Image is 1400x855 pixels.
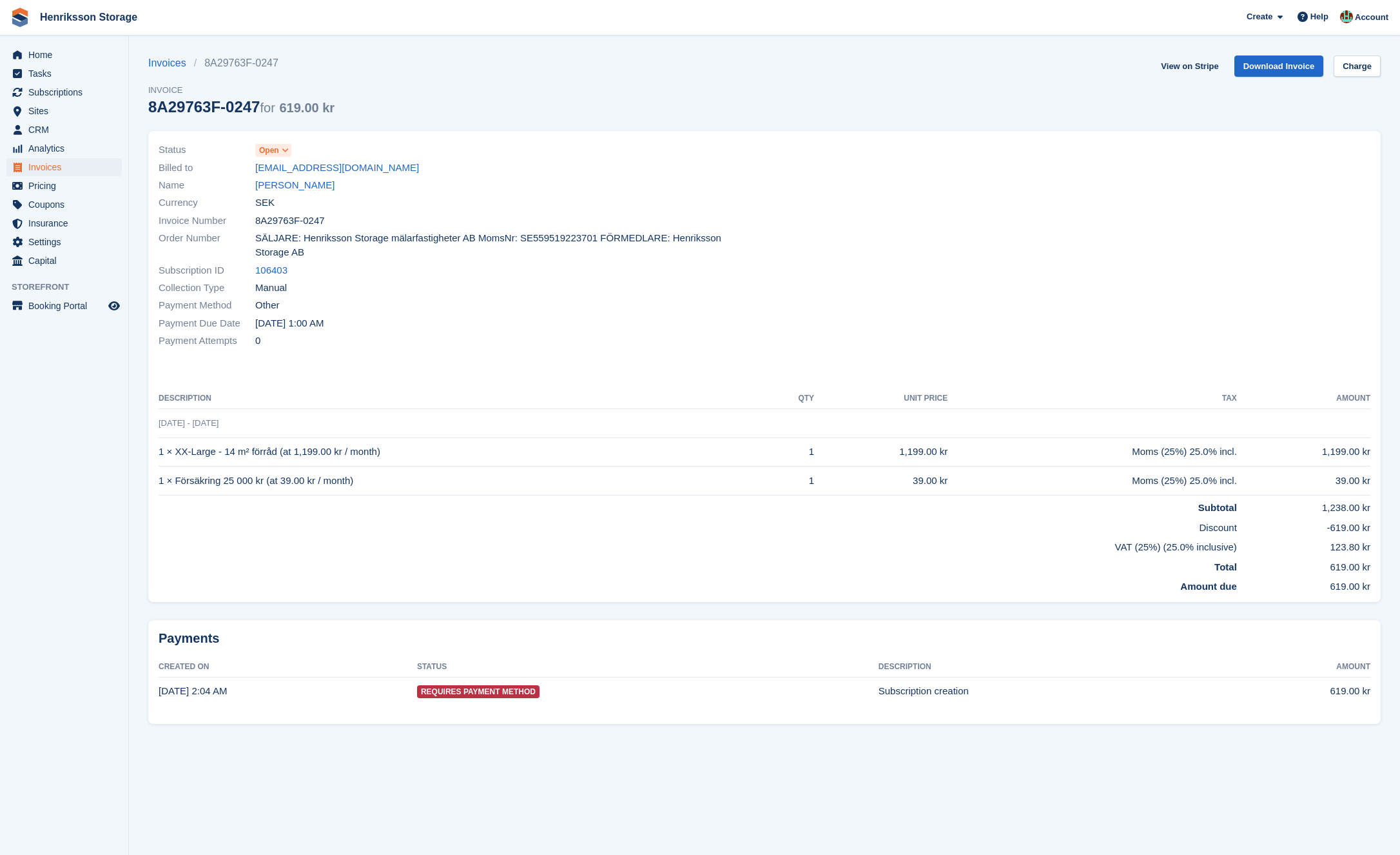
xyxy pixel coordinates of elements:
a: menu [6,83,122,101]
span: Requires Payment Method [417,685,540,698]
a: menu [6,65,122,83]
td: 619.00 kr [1218,677,1370,705]
td: 39.00 kr [814,467,948,496]
th: Created On [159,657,417,678]
span: Sites [28,102,106,120]
span: Currency [159,196,255,210]
span: Booking Portal [28,297,106,315]
span: Capital [28,252,106,270]
td: 1 × XX-Large - 14 m² förråd (at 1,199.00 kr / month) [159,438,770,467]
time: 2025-09-05 00:04:13 UTC [159,685,227,696]
a: Download Invoice [1234,55,1324,77]
th: Unit Price [814,388,948,409]
span: Collection Type [159,281,255,296]
td: 1 [770,438,814,467]
a: menu [6,121,122,139]
span: Create [1247,10,1272,23]
th: Amount [1218,657,1370,678]
span: 0 [255,334,260,348]
a: View on Stripe [1156,55,1223,77]
span: Invoices [28,158,106,176]
span: SEK [255,196,275,210]
span: Pricing [28,177,106,195]
span: Subscriptions [28,83,106,101]
span: Help [1310,10,1328,23]
span: CRM [28,121,106,139]
span: Invoice Number [159,214,255,228]
a: Invoices [148,55,194,71]
a: menu [6,252,122,270]
time: 2025-09-05 23:00:00 UTC [255,316,324,331]
span: Tasks [28,65,106,83]
h2: Payments [159,630,1370,647]
span: Invoice [148,84,335,97]
span: 8A29763F-0247 [255,214,325,228]
a: menu [6,177,122,195]
span: [DATE] - [DATE] [159,418,219,428]
a: menu [6,139,122,157]
div: Moms (25%) 25.0% incl. [948,445,1237,459]
img: Isak Martinelle [1340,10,1353,23]
td: 1,238.00 kr [1237,496,1370,516]
th: Tax [948,388,1237,409]
td: -619.00 kr [1237,516,1370,536]
a: [EMAIL_ADDRESS][DOMAIN_NAME] [255,161,419,176]
span: Status [159,143,255,157]
a: menu [6,214,122,232]
span: Payment Attempts [159,334,255,348]
td: VAT (25%) (25.0% inclusive) [159,535,1237,555]
span: Home [28,46,106,64]
th: QTY [770,388,814,409]
td: 1 × Försäkring 25 000 kr (at 39.00 kr / month) [159,467,770,496]
td: 1,199.00 kr [814,438,948,467]
span: Subscription ID [159,263,255,278]
a: menu [6,297,122,315]
span: Payment Method [159,298,255,313]
th: Description [159,388,770,409]
span: Open [259,145,279,156]
span: Payment Due Date [159,316,255,331]
strong: Amount due [1180,581,1237,592]
span: Name [159,178,255,193]
span: Order Number [159,231,255,260]
span: Storefront [12,281,128,294]
span: Billed to [159,161,255,176]
span: for [260,101,275,115]
td: Subscription creation [879,677,1219,705]
a: menu [6,102,122,120]
th: Status [417,657,879,678]
a: menu [6,46,122,64]
div: Moms (25%) 25.0% incl. [948,474,1237,488]
a: Preview store [106,298,122,314]
th: Description [879,657,1219,678]
span: 619.00 kr [279,101,335,115]
span: Analytics [28,139,106,157]
strong: Total [1214,561,1237,572]
span: Manual [255,281,287,296]
strong: Subtotal [1198,502,1237,513]
td: 619.00 kr [1237,574,1370,594]
a: menu [6,196,122,214]
span: Account [1355,11,1388,24]
a: Henriksson Storage [35,6,142,28]
td: Discount [159,516,1237,536]
a: 106403 [255,263,287,278]
nav: breadcrumbs [148,55,335,71]
span: SÄLJARE: Henriksson Storage mälarfastigheter AB MomsNr: SE559519223701 FÖRMEDLARE: Henriksson Sto... [255,231,757,260]
td: 619.00 kr [1237,555,1370,575]
span: Insurance [28,214,106,232]
a: menu [6,233,122,251]
td: 1,199.00 kr [1237,438,1370,467]
span: Settings [28,233,106,251]
a: menu [6,158,122,176]
a: Open [255,143,291,157]
a: Charge [1334,55,1381,77]
img: stora-icon-8386f47178a22dfd0bd8f6a31ec36ba5ce8667c1dd55bd0f319d3a0aa187defe.svg [10,8,30,27]
a: [PERSON_NAME] [255,178,335,193]
span: Coupons [28,196,106,214]
th: Amount [1237,388,1370,409]
td: 39.00 kr [1237,467,1370,496]
td: 1 [770,467,814,496]
span: Other [255,298,280,313]
td: 123.80 kr [1237,535,1370,555]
